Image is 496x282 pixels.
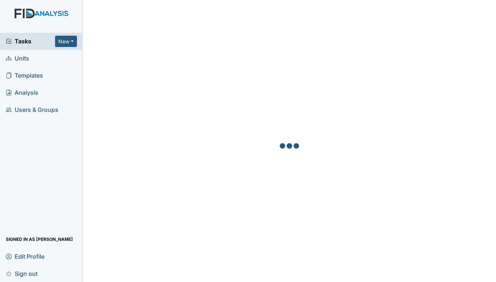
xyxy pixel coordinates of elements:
span: Sign out [6,268,38,279]
span: Signed in as [PERSON_NAME] [6,234,73,245]
span: Analysis [6,87,38,98]
span: Units [6,53,29,64]
a: Tasks [6,37,55,46]
span: Templates [6,70,43,81]
button: New [55,36,77,47]
span: Users & Groups [6,104,58,115]
span: Edit Profile [6,251,44,262]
